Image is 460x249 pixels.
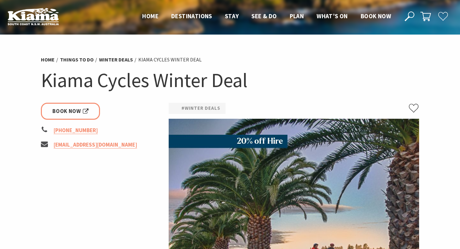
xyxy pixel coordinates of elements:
a: [PHONE_NUMBER] [54,127,98,134]
a: #Winter Deals [181,104,220,112]
a: Book Now [41,103,100,120]
span: See & Do [251,12,277,20]
span: Stay [225,12,239,20]
span: What’s On [317,12,348,20]
span: Book Now [52,107,88,116]
a: Winter Deals [99,56,133,63]
a: Home [41,56,55,63]
span: Plan [290,12,304,20]
nav: Main Menu [136,11,397,22]
li: Kiama Cycles Winter Deal [138,56,202,64]
a: Things To Do [60,56,94,63]
span: Home [142,12,158,20]
a: [EMAIL_ADDRESS][DOMAIN_NAME] [54,141,137,149]
span: Book now [361,12,391,20]
img: Kiama Logo [8,8,59,25]
h1: Kiama Cycles Winter Deal [41,67,419,93]
span: Destinations [171,12,212,20]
